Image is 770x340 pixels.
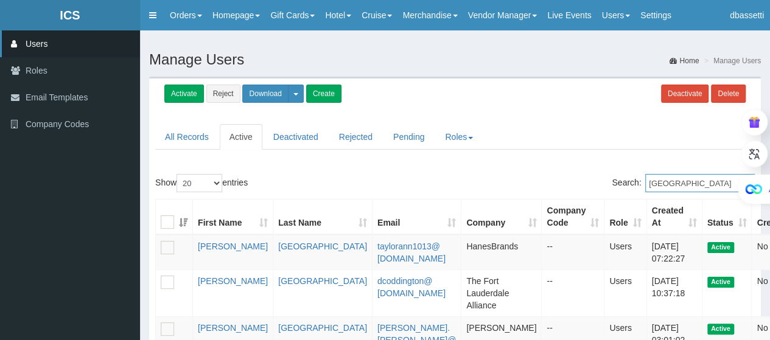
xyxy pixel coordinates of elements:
a: Active [220,124,262,150]
td: [DATE] 10:37:18 [647,269,702,316]
a: dcoddington@[DOMAIN_NAME] [377,276,446,298]
a: Pending [383,124,434,150]
th: Created At: activate to sort column ascending [647,199,702,235]
td: -- [542,235,604,269]
span: dbassetti [730,10,764,20]
span: Email Templates [26,92,88,102]
a: taylorann1013@[DOMAIN_NAME] [377,241,446,263]
th: Last Name: activate to sort column ascending [273,199,373,235]
button: Download [242,85,288,103]
td: The Fort Lauderdale Alliance [461,269,542,316]
th: Status: activate to sort column ascending [702,199,752,235]
a: All Records [155,124,219,150]
a: [PERSON_NAME] [198,276,268,286]
a: [GEOGRAPHIC_DATA] [278,241,367,251]
a: Roles [435,124,483,150]
a: Rejected [329,124,382,150]
td: -- [542,269,604,316]
h1: Manage Users [149,52,761,68]
span: Active [707,324,734,334]
td: Users [604,269,646,316]
a: Activate [164,85,204,103]
a: [PERSON_NAME] [198,323,268,333]
a: [GEOGRAPHIC_DATA] [278,323,367,333]
th: First Name: activate to sort column ascending [193,199,273,235]
th: Role: activate to sort column ascending [604,199,646,235]
span: Company Codes [26,119,89,129]
span: Active [707,277,734,287]
span: Active [707,242,734,252]
td: HanesBrands [461,235,542,269]
label: Search: [612,174,755,192]
a: Deactivate [661,85,709,103]
li: Manage Users [701,56,761,66]
th: Company Code: activate to sort column ascending [542,199,604,235]
th: Company: activate to sort column ascending [461,199,542,235]
th: Email: activate to sort column ascending [373,199,461,235]
input: Search: [645,174,755,192]
select: Showentries [177,174,222,192]
td: [DATE] 07:22:27 [647,235,702,269]
a: Delete [711,85,746,103]
b: ICS [60,9,80,22]
a: [GEOGRAPHIC_DATA] [278,276,367,286]
a: Home [669,56,699,66]
td: Users [604,235,646,269]
a: Reject [206,85,240,103]
label: Show entries [155,174,248,192]
span: Users [26,39,48,49]
a: [PERSON_NAME] [198,241,268,251]
span: Roles [26,66,47,75]
a: Create [306,85,341,103]
a: Deactivated [264,124,328,150]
